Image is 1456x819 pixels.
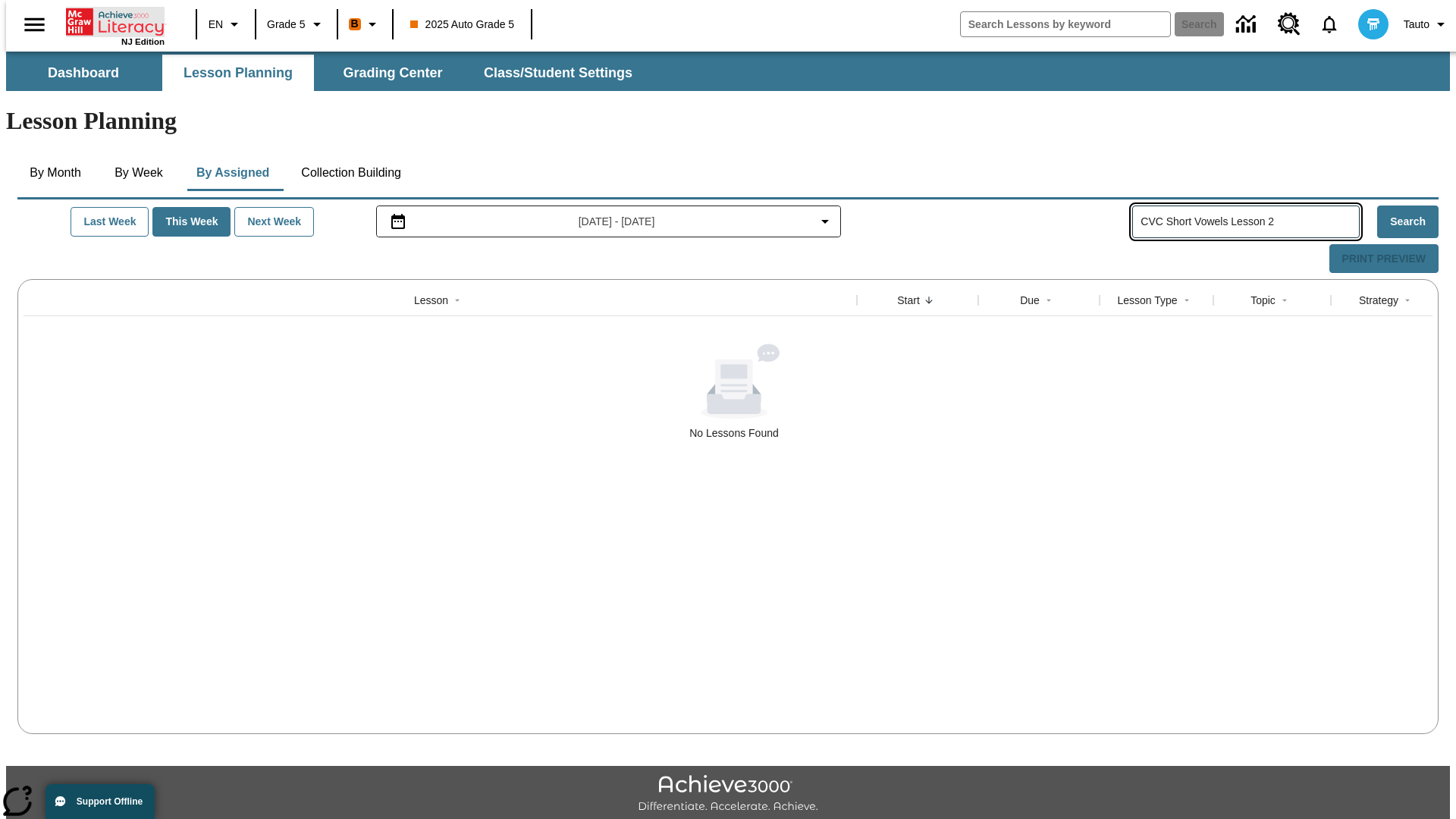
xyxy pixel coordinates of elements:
button: Select the date range menu item [383,212,835,231]
svg: Collapse Date Range Filter [816,212,834,231]
button: Search [1377,206,1439,238]
button: Grade: Grade 5, Select a grade [261,11,332,38]
button: Select a new avatar [1349,5,1398,44]
div: SubNavbar [6,52,1450,91]
input: search field [961,12,1170,36]
span: NJ Edition [121,37,165,46]
button: By Month [17,155,93,191]
button: Open side menu [12,2,57,47]
div: Lesson [414,293,448,308]
button: Profile/Settings [1398,11,1456,38]
div: Due [1020,293,1040,308]
span: EN [209,17,223,33]
button: By Week [101,155,177,191]
a: Home [66,7,165,37]
button: Sort [1276,291,1294,309]
span: Support Offline [77,796,143,807]
a: Resource Center, Will open in new tab [1269,4,1310,45]
div: Start [897,293,920,308]
span: B [351,14,359,33]
button: Lesson Planning [162,55,314,91]
div: SubNavbar [6,55,646,91]
div: No Lessons Found [24,344,1445,441]
button: Support Offline [45,784,155,819]
div: Topic [1250,293,1276,308]
span: Tauto [1404,17,1429,33]
button: Grading Center [317,55,469,91]
span: 2025 Auto Grade 5 [410,17,515,33]
button: Sort [1178,291,1196,309]
div: Home [66,5,165,46]
button: Sort [920,291,938,309]
div: Strategy [1359,293,1398,308]
button: Sort [1040,291,1058,309]
button: By Assigned [184,155,281,191]
div: Lesson Type [1117,293,1177,308]
button: Boost Class color is orange. Change class color [343,11,388,38]
img: avatar image [1358,9,1389,39]
button: Class/Student Settings [472,55,645,91]
h1: Lesson Planning [6,107,1450,135]
img: Achieve3000 Differentiate Accelerate Achieve [638,775,818,814]
div: No Lessons Found [689,425,779,441]
button: This Week [152,207,231,237]
span: [DATE] - [DATE] [579,214,655,230]
button: Language: EN, Select a language [202,11,250,38]
button: Dashboard [8,55,159,91]
button: Collection Building [289,155,413,191]
button: Sort [448,291,466,309]
input: Search Assigned Lessons [1141,211,1359,233]
span: Grade 5 [267,17,306,33]
a: Data Center [1227,4,1269,45]
button: Last Week [71,207,149,237]
button: Next Week [234,207,314,237]
a: Notifications [1310,5,1349,44]
button: Sort [1398,291,1417,309]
